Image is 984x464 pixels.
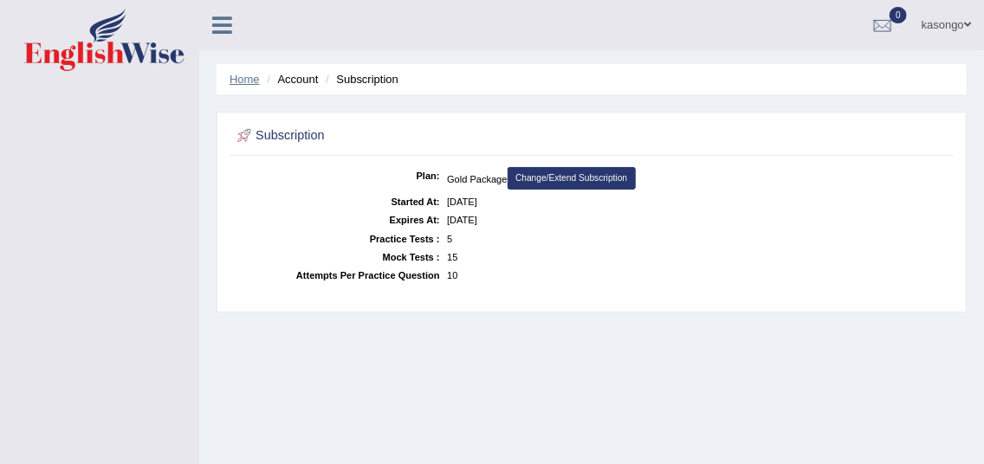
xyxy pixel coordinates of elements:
[447,167,949,193] dd: Gold Package
[447,230,949,248] dd: 5
[508,167,636,190] a: Change/Extend Subscription
[234,267,440,285] dt: Attempts Per Practice Question
[234,211,440,229] dt: Expires At:
[234,248,440,267] dt: Mock Tests :
[234,167,440,185] dt: Plan:
[447,248,949,267] dd: 15
[234,230,440,248] dt: Practice Tests :
[447,193,949,211] dd: [DATE]
[234,125,678,147] h2: Subscription
[321,71,398,87] li: Subscription
[262,71,318,87] li: Account
[890,7,907,23] span: 0
[447,211,949,229] dd: [DATE]
[234,193,440,211] dt: Started At:
[447,267,949,285] dd: 10
[230,73,260,86] a: Home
